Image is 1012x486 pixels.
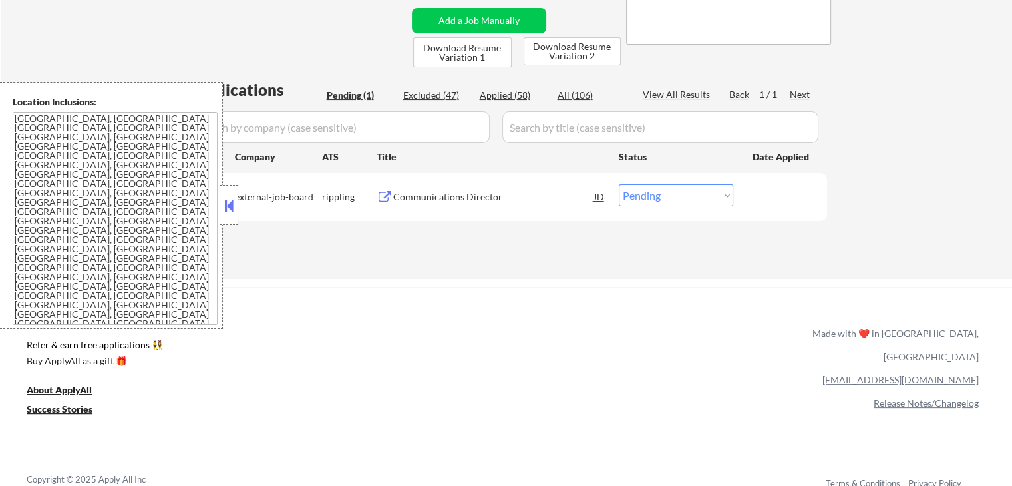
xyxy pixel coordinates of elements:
div: Excluded (47) [403,89,470,102]
div: 1 / 1 [759,88,790,101]
div: external-job-board [235,190,322,204]
a: Refer & earn free applications 👯‍♀️ [27,340,534,354]
a: [EMAIL_ADDRESS][DOMAIN_NAME] [822,374,979,385]
div: Location Inclusions: [13,95,218,109]
div: JD [593,184,606,208]
div: Made with ❤️ in [GEOGRAPHIC_DATA], [GEOGRAPHIC_DATA] [807,322,979,368]
a: Success Stories [27,403,110,419]
a: Release Notes/Changelog [874,397,979,409]
div: Company [235,150,322,164]
div: Status [619,144,733,168]
div: Pending (1) [327,89,393,102]
button: Download Resume Variation 1 [413,37,512,67]
div: Applied (58) [480,89,546,102]
button: Download Resume Variation 2 [524,37,621,65]
div: Buy ApplyAll as a gift 🎁 [27,356,160,365]
a: About ApplyAll [27,383,110,400]
input: Search by title (case sensitive) [502,111,818,143]
button: Add a Job Manually [412,8,546,33]
div: Date Applied [753,150,811,164]
u: About ApplyAll [27,384,92,395]
div: All (106) [558,89,624,102]
div: View All Results [643,88,714,101]
div: Title [377,150,606,164]
div: Applications [190,82,322,98]
div: Next [790,88,811,101]
input: Search by company (case sensitive) [190,111,490,143]
div: Communications Director [393,190,594,204]
u: Success Stories [27,403,92,415]
a: Buy ApplyAll as a gift 🎁 [27,354,160,371]
div: rippling [322,190,377,204]
div: Back [729,88,751,101]
div: ATS [322,150,377,164]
